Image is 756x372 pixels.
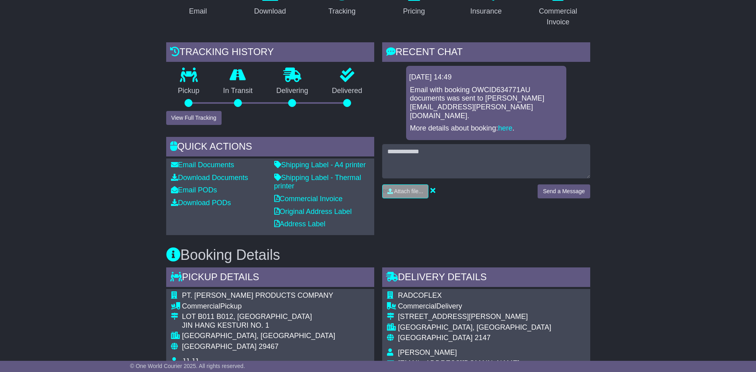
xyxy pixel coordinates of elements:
p: Email with booking OWCID634771AU documents was sent to [PERSON_NAME][EMAIL_ADDRESS][PERSON_NAME][... [410,86,562,120]
a: Address Label [274,220,326,228]
span: 29467 [259,342,279,350]
a: Email PODs [171,186,217,194]
div: Download [254,6,286,17]
span: [EMAIL_ADDRESS][DOMAIN_NAME] [398,359,520,367]
div: [DATE] 14:49 [409,73,563,82]
a: Email Documents [171,161,234,169]
p: Pickup [166,87,212,95]
div: Delivery Details [382,267,590,289]
div: LOT B011 B012, [GEOGRAPHIC_DATA] [182,313,336,321]
div: Insurance [470,6,502,17]
div: Pricing [403,6,425,17]
div: Tracking [328,6,355,17]
div: [GEOGRAPHIC_DATA], [GEOGRAPHIC_DATA] [182,332,336,340]
div: [STREET_ADDRESS][PERSON_NAME] [398,313,552,321]
div: RECENT CHAT [382,42,590,64]
div: Email [189,6,207,17]
span: RADCOFLEX [398,291,442,299]
p: Delivering [265,87,320,95]
span: © One World Courier 2025. All rights reserved. [130,363,245,369]
a: here [498,124,513,132]
span: Commercial [182,302,220,310]
p: Delivered [320,87,374,95]
p: More details about booking: . [410,124,562,133]
span: Commercial [398,302,436,310]
a: Download Documents [171,174,248,182]
span: [PERSON_NAME] [398,348,457,356]
span: [GEOGRAPHIC_DATA] [182,342,257,350]
a: Download PODs [171,199,231,207]
div: Pickup [182,302,336,311]
div: Pickup Details [166,267,374,289]
span: 2147 [475,334,491,342]
div: Quick Actions [166,137,374,158]
h3: Booking Details [166,247,590,263]
span: JJ JJ [182,357,198,365]
button: Send a Message [538,184,590,198]
div: Tracking history [166,42,374,64]
div: JIN HANG KESTURI NO. 1 [182,321,336,330]
div: [GEOGRAPHIC_DATA], [GEOGRAPHIC_DATA] [398,323,552,332]
button: View Full Tracking [166,111,222,125]
a: Original Address Label [274,208,352,216]
a: Shipping Label - Thermal printer [274,174,361,190]
div: Delivery [398,302,552,311]
span: [GEOGRAPHIC_DATA] [398,334,473,342]
a: Commercial Invoice [274,195,343,203]
p: In Transit [211,87,265,95]
a: Shipping Label - A4 printer [274,161,366,169]
span: PT. [PERSON_NAME] PRODUCTS COMPANY [182,291,334,299]
div: Commercial Invoice [531,6,585,28]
